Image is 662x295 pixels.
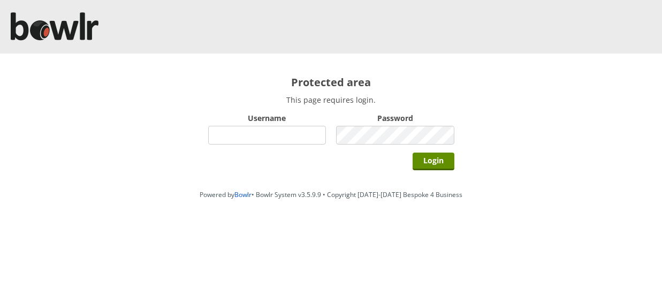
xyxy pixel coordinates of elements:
[208,95,454,105] p: This page requires login.
[208,75,454,89] h2: Protected area
[336,113,454,123] label: Password
[234,190,252,199] a: Bowlr
[208,113,326,123] label: Username
[413,153,454,170] input: Login
[200,190,462,199] span: Powered by • Bowlr System v3.5.9.9 • Copyright [DATE]-[DATE] Bespoke 4 Business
